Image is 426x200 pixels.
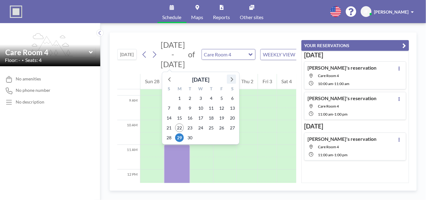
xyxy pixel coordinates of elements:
[16,99,44,105] div: No description
[374,9,408,14] span: [PERSON_NAME]
[163,15,182,20] span: Schedule
[217,104,226,112] span: Friday, September 12, 2025
[196,94,205,103] span: Wednesday, September 3, 2025
[191,15,203,20] span: Maps
[227,85,238,93] div: S
[22,58,24,62] span: •
[165,114,173,122] span: Sunday, September 14, 2025
[318,112,333,116] span: 11:00 AM
[318,73,339,78] span: Care Room 4
[5,48,89,57] input: Care Room 4
[213,15,230,20] span: Reports
[333,112,334,116] span: -
[186,114,195,122] span: Tuesday, September 16, 2025
[206,85,216,93] div: T
[334,153,348,157] span: 1:00 PM
[334,81,349,86] span: 11:00 AM
[318,153,333,157] span: 11:00 AM
[196,104,205,112] span: Wednesday, September 10, 2025
[117,96,140,120] div: 9 AM
[117,169,140,194] div: 12 PM
[216,85,227,93] div: F
[161,40,185,69] span: [DATE] - [DATE]
[175,124,184,132] span: Monday, September 22, 2025
[237,74,258,89] div: Thu 2
[196,114,205,122] span: Wednesday, September 17, 2025
[318,81,333,86] span: 10:00 AM
[140,74,164,89] div: Sun 28
[262,51,297,59] span: WEEKLY VIEW
[16,76,41,82] span: No amenities
[196,124,205,132] span: Wednesday, September 24, 2025
[117,120,140,145] div: 10 AM
[186,104,195,112] span: Tuesday, September 9, 2025
[192,75,209,84] div: [DATE]
[318,104,339,108] span: Care Room 4
[217,124,226,132] span: Friday, September 26, 2025
[318,145,339,149] span: Care Room 4
[207,114,215,122] span: Thursday, September 18, 2025
[228,124,237,132] span: Saturday, September 27, 2025
[188,50,195,59] span: of
[334,112,348,116] span: 1:00 PM
[304,122,406,130] h3: [DATE]
[217,94,226,103] span: Friday, September 5, 2025
[307,65,376,71] h4: [PERSON_NAME]'s reservation
[186,124,195,132] span: Tuesday, September 23, 2025
[333,153,334,157] span: -
[207,94,215,103] span: Thursday, September 4, 2025
[228,94,237,103] span: Saturday, September 6, 2025
[217,114,226,122] span: Friday, September 19, 2025
[195,85,206,93] div: W
[228,104,237,112] span: Saturday, September 13, 2025
[186,94,195,103] span: Tuesday, September 2, 2025
[175,133,184,142] span: Monday, September 29, 2025
[175,94,184,103] span: Monday, September 1, 2025
[16,88,50,93] span: No phone number
[5,57,20,63] span: Floor: -
[207,124,215,132] span: Thursday, September 25, 2025
[10,6,22,18] img: organization-logo
[165,124,173,132] span: Sunday, September 21, 2025
[174,85,185,93] div: M
[25,57,42,63] span: Seats: 4
[364,9,368,14] span: JF
[304,51,406,59] h3: [DATE]
[277,74,296,89] div: Sat 4
[202,49,249,59] input: Care Room 4
[117,145,140,169] div: 11 AM
[333,81,334,86] span: -
[228,114,237,122] span: Saturday, September 20, 2025
[258,74,276,89] div: Fri 3
[261,49,314,60] div: Search for option
[207,104,215,112] span: Thursday, September 11, 2025
[307,136,376,142] h4: [PERSON_NAME]'s reservation
[117,49,137,60] button: [DATE]
[301,40,409,51] button: YOUR RESERVATIONS
[165,104,173,112] span: Sunday, September 7, 2025
[165,133,173,142] span: Sunday, September 28, 2025
[175,114,184,122] span: Monday, September 15, 2025
[175,104,184,112] span: Monday, September 8, 2025
[185,85,195,93] div: T
[307,95,376,101] h4: [PERSON_NAME]'s reservation
[164,85,174,93] div: S
[240,15,264,20] span: Other sites
[186,133,195,142] span: Tuesday, September 30, 2025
